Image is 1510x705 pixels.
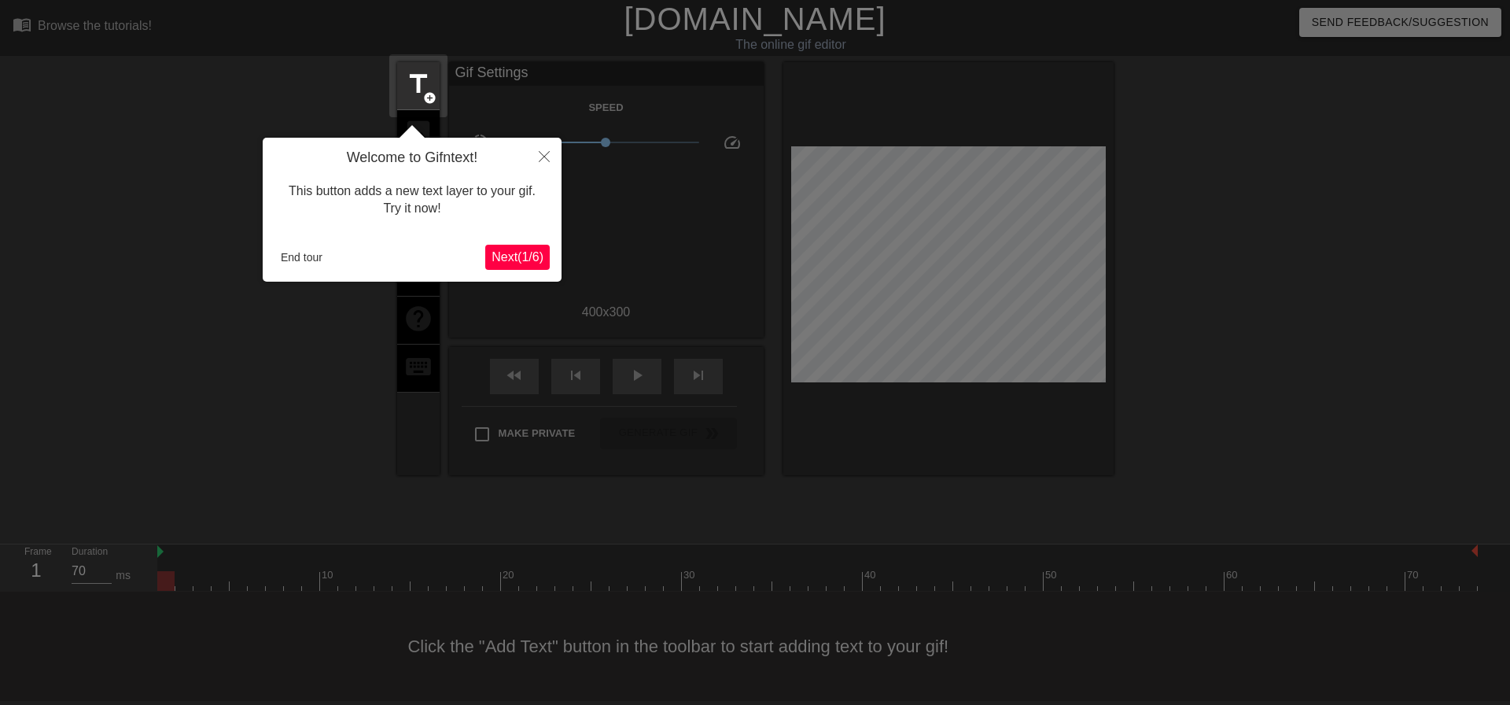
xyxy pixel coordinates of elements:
span: Next ( 1 / 6 ) [492,250,543,264]
h4: Welcome to Gifntext! [274,149,550,167]
button: Next [485,245,550,270]
div: This button adds a new text layer to your gif. Try it now! [274,167,550,234]
button: End tour [274,245,329,269]
button: Close [527,138,562,174]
